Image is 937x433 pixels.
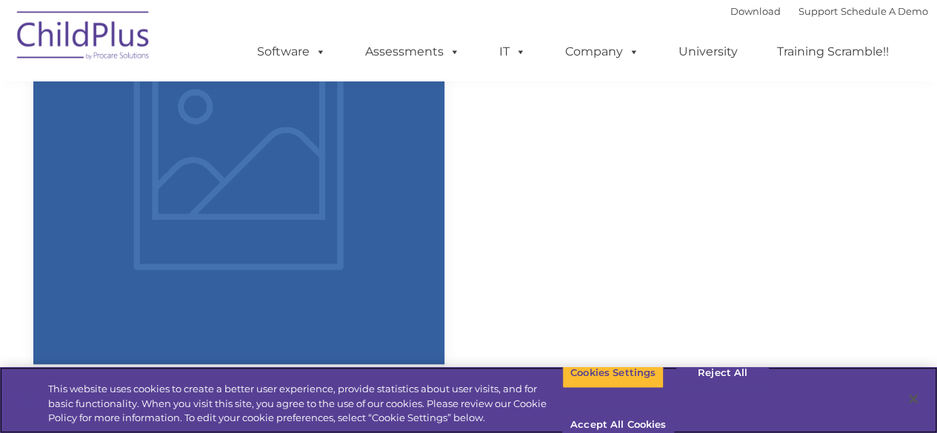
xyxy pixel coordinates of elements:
[242,37,341,67] a: Software
[10,1,158,75] img: ChildPlus by Procare Solutions
[350,37,475,67] a: Assessments
[798,5,838,17] a: Support
[841,5,928,17] a: Schedule A Demo
[550,37,654,67] a: Company
[762,37,904,67] a: Training Scramble!!
[562,358,664,389] button: Cookies Settings
[676,358,769,389] button: Reject All
[897,383,930,415] button: Close
[730,5,781,17] a: Download
[730,5,928,17] font: |
[48,382,562,426] div: This website uses cookies to create a better user experience, provide statistics about user visit...
[664,37,753,67] a: University
[484,37,541,67] a: IT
